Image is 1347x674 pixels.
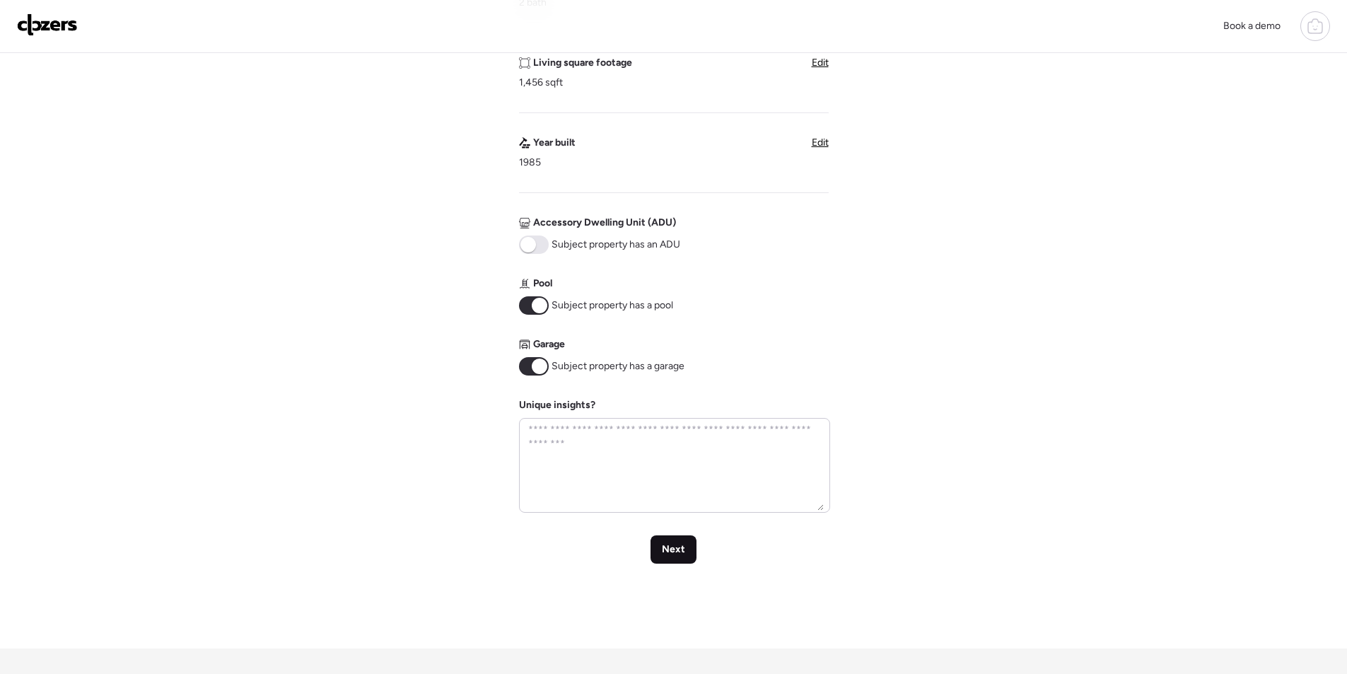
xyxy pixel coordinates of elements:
span: Accessory Dwelling Unit (ADU) [533,216,676,230]
span: Subject property has a pool [552,298,673,313]
span: Edit [812,136,829,149]
span: Book a demo [1223,20,1281,32]
span: Edit [812,57,829,69]
span: Pool [533,277,552,291]
span: Subject property has a garage [552,359,684,373]
label: Unique insights? [519,399,595,411]
span: Next [662,542,685,557]
img: Logo [17,13,78,36]
span: Garage [533,337,565,351]
span: 1985 [519,156,541,170]
span: Year built [533,136,576,150]
span: 1,456 sqft [519,76,563,90]
span: Living square footage [533,56,632,70]
span: Subject property has an ADU [552,238,680,252]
